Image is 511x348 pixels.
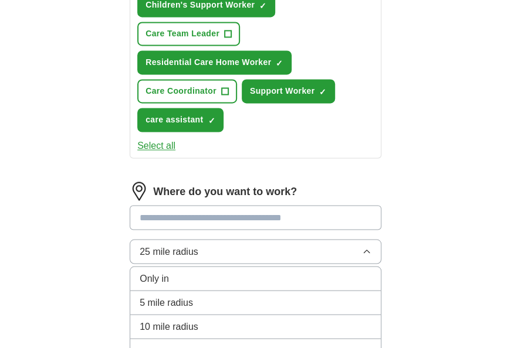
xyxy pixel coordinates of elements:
span: Care Coordinator [145,85,216,97]
button: care assistant✓ [137,108,224,132]
span: Only in [140,271,169,285]
span: ✓ [208,116,215,125]
label: Where do you want to work? [153,183,297,199]
span: Residential Care Home Worker [145,56,271,69]
span: 5 mile radius [140,295,193,309]
span: ✓ [259,1,266,11]
span: care assistant [145,114,203,126]
span: ✓ [276,59,283,68]
span: Care Team Leader [145,28,219,40]
span: ✓ [319,87,326,97]
button: Support Worker✓ [242,79,335,103]
img: location.png [130,182,148,200]
span: 10 mile radius [140,319,198,333]
button: Care Team Leader [137,22,240,46]
button: Care Coordinator [137,79,237,103]
button: 25 mile radius [130,239,381,264]
span: Support Worker [250,85,314,97]
span: 25 mile radius [140,244,198,258]
button: Select all [137,139,175,153]
button: Residential Care Home Worker✓ [137,50,292,74]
